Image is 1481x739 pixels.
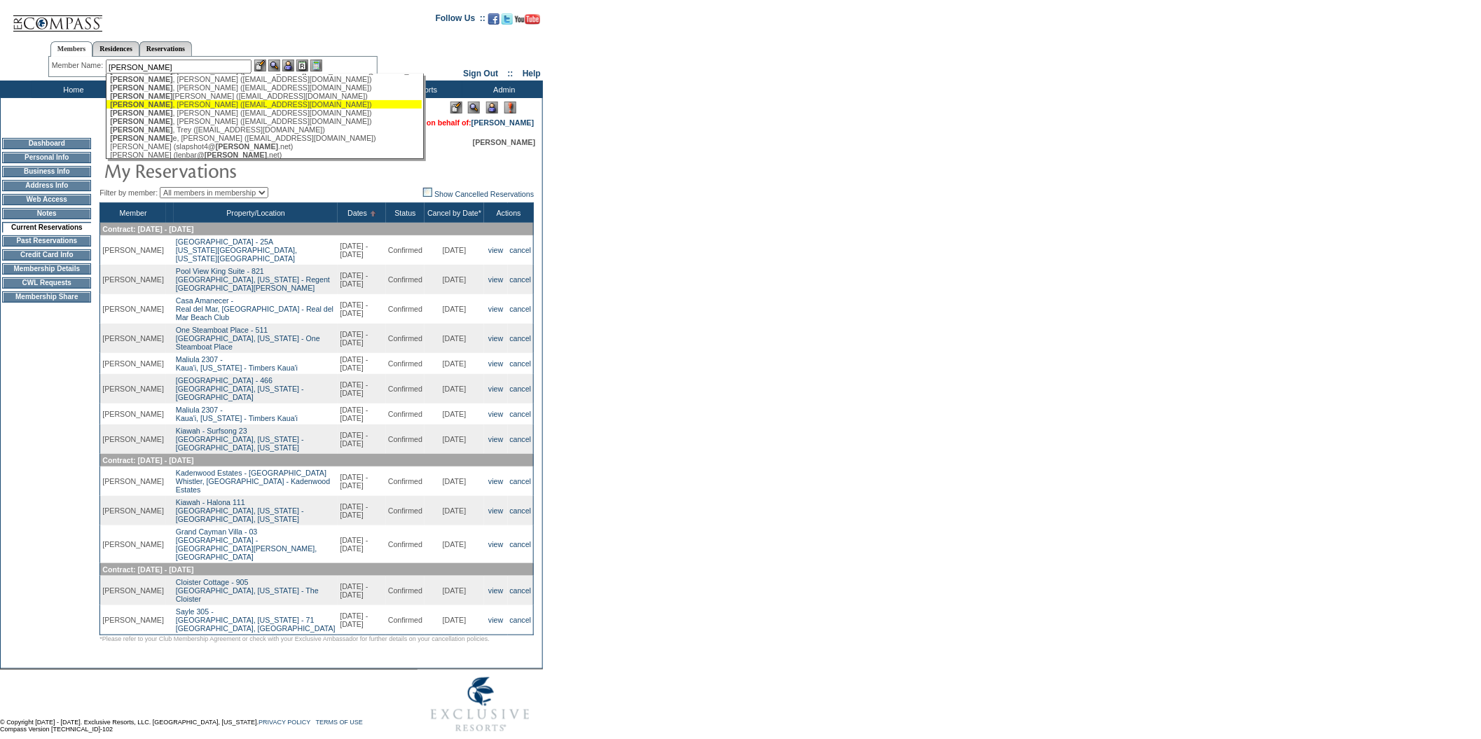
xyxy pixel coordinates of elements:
a: Kiawah - Surfsong 23[GEOGRAPHIC_DATA], [US_STATE] - [GEOGRAPHIC_DATA], [US_STATE] [176,427,304,452]
a: Kiawah - Halona 111[GEOGRAPHIC_DATA], [US_STATE] - [GEOGRAPHIC_DATA], [US_STATE] [176,498,304,523]
a: view [488,359,503,368]
a: view [488,275,503,284]
td: Personal Info [2,152,91,163]
td: Dashboard [2,138,91,149]
a: cancel [510,334,532,343]
td: Confirmed [386,235,425,265]
td: Confirmed [386,525,425,563]
a: cancel [510,540,532,548]
td: Home [32,81,112,98]
td: [DATE] - [DATE] [338,353,386,374]
td: Membership Details [2,263,91,275]
td: [DATE] - [DATE] [338,403,386,424]
img: Impersonate [486,102,498,113]
td: [DATE] - [DATE] [338,424,386,454]
td: Confirmed [386,576,425,605]
td: Confirmed [386,353,425,374]
td: [DATE] - [DATE] [338,294,386,324]
a: [PERSON_NAME] [471,118,534,127]
a: Cloister Cottage - 905[GEOGRAPHIC_DATA], [US_STATE] - The Cloister [176,578,319,603]
a: cancel [510,477,532,485]
img: b_edit.gif [254,60,266,71]
td: [DATE] [425,265,484,294]
td: Current Reservations [2,222,91,233]
a: Maliula 2307 -Kaua'i, [US_STATE] - Timbers Kaua'i [176,355,298,372]
img: b_calculator.gif [310,60,322,71]
td: Confirmed [386,294,425,324]
td: [DATE] [425,235,484,265]
span: [PERSON_NAME] [110,83,172,92]
a: view [488,540,503,548]
img: Impersonate [282,60,294,71]
td: [DATE] - [DATE] [338,525,386,563]
a: Grand Cayman Villa - 03[GEOGRAPHIC_DATA] - [GEOGRAPHIC_DATA][PERSON_NAME], [GEOGRAPHIC_DATA] [176,527,317,561]
td: [DATE] [425,467,484,496]
a: Casa Amanecer -Real del Mar, [GEOGRAPHIC_DATA] - Real del Mar Beach Club [176,296,333,322]
span: [PERSON_NAME] [205,151,267,159]
td: [PERSON_NAME] [100,353,166,374]
div: [PERSON_NAME] (lenbar@ .net) [110,151,418,159]
span: Contract: [DATE] - [DATE] [102,225,193,233]
a: view [488,506,503,515]
td: [DATE] - [DATE] [338,496,386,525]
span: Contract: [DATE] - [DATE] [102,565,193,574]
a: TERMS OF USE [316,719,364,726]
td: Confirmed [386,467,425,496]
a: PRIVACY POLICY [259,719,310,726]
a: Property/Location [226,209,285,217]
a: cancel [510,506,532,515]
a: cancel [510,616,532,624]
td: [DATE] - [DATE] [338,374,386,403]
a: Maliula 2307 -Kaua'i, [US_STATE] - Timbers Kaua'i [176,406,298,422]
td: Follow Us :: [436,12,485,29]
a: view [488,586,503,595]
td: [PERSON_NAME] [100,496,166,525]
td: [DATE] [425,525,484,563]
a: Reservations [139,41,192,56]
img: Follow us on Twitter [502,13,513,25]
td: Confirmed [386,496,425,525]
a: Members [50,41,93,57]
a: Become our fan on Facebook [488,18,500,26]
td: [DATE] [425,424,484,454]
a: cancel [510,275,532,284]
img: Subscribe to our YouTube Channel [515,14,540,25]
span: :: [508,69,514,78]
div: , [PERSON_NAME] ([EMAIL_ADDRESS][DOMAIN_NAME]) [110,75,418,83]
div: Member Name: [52,60,106,71]
span: [PERSON_NAME] [473,138,535,146]
td: [DATE] [425,496,484,525]
td: Credit Card Info [2,249,91,261]
span: Contract: [DATE] - [DATE] [102,456,193,464]
td: [DATE] - [DATE] [338,235,386,265]
span: [PERSON_NAME] [110,75,172,83]
span: [PERSON_NAME] [110,109,172,117]
span: [PERSON_NAME] [110,92,172,100]
td: Confirmed [386,374,425,403]
a: view [488,435,503,443]
td: CWL Requests [2,277,91,289]
td: [PERSON_NAME] [100,324,166,353]
a: Subscribe to our YouTube Channel [515,18,540,26]
td: [DATE] [425,324,484,353]
img: View [268,60,280,71]
img: Compass Home [12,4,103,32]
img: Log Concern/Member Elevation [504,102,516,113]
div: [PERSON_NAME] (gdesart@ .net) [110,159,418,167]
td: [DATE] - [DATE] [338,576,386,605]
td: [DATE] [425,576,484,605]
a: cancel [510,410,532,418]
a: view [488,385,503,393]
a: cancel [510,586,532,595]
span: [PERSON_NAME] [110,134,172,142]
td: Web Access [2,194,91,205]
span: [PERSON_NAME] [216,142,278,151]
td: [PERSON_NAME] [100,235,166,265]
div: , [PERSON_NAME] ([EMAIL_ADDRESS][DOMAIN_NAME]) [110,83,418,92]
td: Notes [2,208,91,219]
span: You are acting on behalf of: [373,118,534,127]
div: , Trey ([EMAIL_ADDRESS][DOMAIN_NAME]) [110,125,418,134]
a: Follow us on Twitter [502,18,513,26]
div: , [PERSON_NAME] ([EMAIL_ADDRESS][DOMAIN_NAME]) [110,100,418,109]
td: [DATE] - [DATE] [338,265,386,294]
